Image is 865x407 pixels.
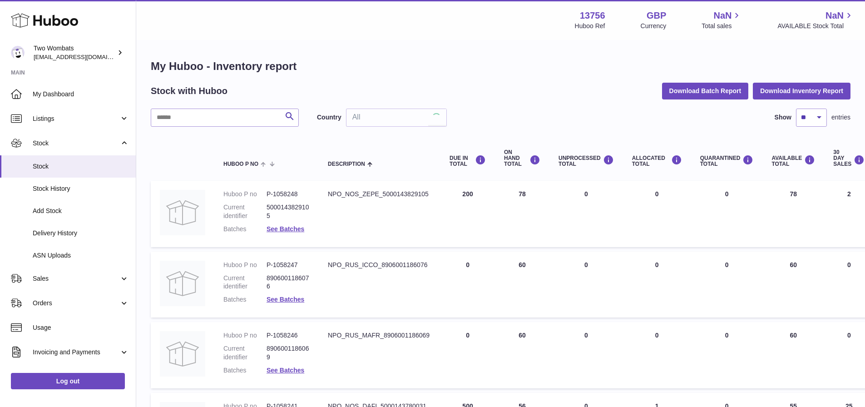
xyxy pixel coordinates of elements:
[223,161,258,167] span: Huboo P no
[223,225,267,233] dt: Batches
[267,331,310,340] dd: P-1058246
[713,10,732,22] span: NaN
[34,44,115,61] div: Two Wombats
[762,252,824,318] td: 60
[267,203,310,220] dd: 5000143829105
[33,299,119,308] span: Orders
[267,274,310,291] dd: 8906001186076
[33,90,129,99] span: My Dashboard
[33,139,119,148] span: Stock
[267,190,310,199] dd: P-1058248
[495,322,549,388] td: 60
[267,261,310,269] dd: P-1058247
[328,331,431,340] div: NPO_RUS_MAFR_8906001186069
[267,344,310,362] dd: 8906001186069
[440,322,495,388] td: 0
[160,261,205,306] img: product image
[328,161,365,167] span: Description
[267,367,304,374] a: See Batches
[559,155,614,167] div: UNPROCESSED Total
[700,155,754,167] div: QUARANTINED Total
[450,155,486,167] div: DUE IN TOTAL
[223,190,267,199] dt: Huboo P no
[160,190,205,235] img: product image
[549,181,623,247] td: 0
[504,149,540,168] div: ON HAND Total
[495,252,549,318] td: 60
[623,252,691,318] td: 0
[580,10,605,22] strong: 13756
[223,295,267,304] dt: Batches
[702,10,742,30] a: NaN Total sales
[11,46,25,60] img: cormac@twowombats.com
[647,10,666,22] strong: GBP
[267,225,304,233] a: See Batches
[223,261,267,269] dt: Huboo P no
[33,184,129,193] span: Stock History
[775,113,791,122] label: Show
[549,322,623,388] td: 0
[825,10,844,22] span: NaN
[11,373,125,389] a: Log out
[33,229,129,238] span: Delivery History
[317,113,341,122] label: Country
[702,22,742,30] span: Total sales
[440,181,495,247] td: 200
[33,114,119,123] span: Listings
[151,85,227,97] h2: Stock with Huboo
[223,344,267,362] dt: Current identifier
[34,53,133,60] span: [EMAIL_ADDRESS][DOMAIN_NAME]
[33,251,129,260] span: ASN Uploads
[549,252,623,318] td: 0
[33,348,119,357] span: Invoicing and Payments
[762,181,824,247] td: 78
[33,274,119,283] span: Sales
[160,331,205,377] img: product image
[223,274,267,291] dt: Current identifier
[831,113,850,122] span: entries
[725,261,729,268] span: 0
[641,22,667,30] div: Currency
[223,331,267,340] dt: Huboo P no
[33,207,129,215] span: Add Stock
[777,22,854,30] span: AVAILABLE Stock Total
[762,322,824,388] td: 60
[725,332,729,339] span: 0
[623,322,691,388] td: 0
[223,203,267,220] dt: Current identifier
[833,149,865,168] div: 30 DAY SALES
[777,10,854,30] a: NaN AVAILABLE Stock Total
[33,162,129,171] span: Stock
[223,366,267,375] dt: Batches
[328,261,431,269] div: NPO_RUS_ICCO_8906001186076
[328,190,431,199] div: NPO_NOS_ZEPE_5000143829105
[623,181,691,247] td: 0
[725,190,729,198] span: 0
[753,83,850,99] button: Download Inventory Report
[771,155,815,167] div: AVAILABLE Total
[33,323,129,332] span: Usage
[495,181,549,247] td: 78
[267,296,304,303] a: See Batches
[632,155,682,167] div: ALLOCATED Total
[440,252,495,318] td: 0
[662,83,749,99] button: Download Batch Report
[575,22,605,30] div: Huboo Ref
[151,59,850,74] h1: My Huboo - Inventory report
